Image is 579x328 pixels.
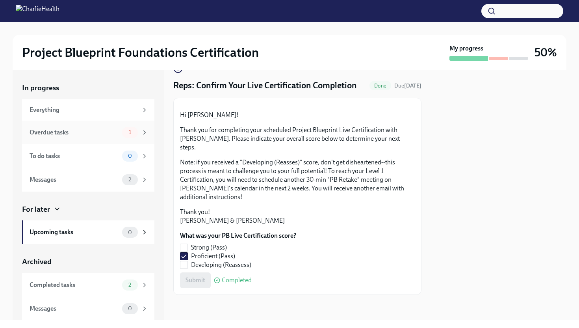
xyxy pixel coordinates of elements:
[22,273,154,297] a: Completed tasks2
[30,228,119,237] div: Upcoming tasks
[222,277,252,283] span: Completed
[191,252,235,261] span: Proficient (Pass)
[30,281,119,289] div: Completed tasks
[30,304,119,313] div: Messages
[449,44,483,53] strong: My progress
[180,208,415,225] p: Thank you! [PERSON_NAME] & [PERSON_NAME]
[30,128,119,137] div: Overdue tasks
[124,129,136,135] span: 1
[22,144,154,168] a: To do tasks0
[191,261,251,269] span: Developing (Reassess)
[22,121,154,144] a: Overdue tasks1
[124,177,136,183] span: 2
[22,204,154,214] a: For later
[394,82,421,89] span: October 2nd, 2025 11:00
[30,175,119,184] div: Messages
[30,152,119,160] div: To do tasks
[124,282,136,288] span: 2
[180,158,415,201] p: Note: if you received a "Developing (Reasses)" score, don't get disheartened--this process is mea...
[22,297,154,321] a: Messages0
[22,204,50,214] div: For later
[16,5,59,17] img: CharlieHealth
[22,45,259,60] h2: Project Blueprint Foundations Certification
[30,106,138,114] div: Everything
[22,257,154,267] a: Archived
[369,83,391,89] span: Done
[191,243,227,252] span: Strong (Pass)
[180,111,415,119] p: Hi [PERSON_NAME]!
[534,45,557,60] h3: 50%
[394,82,421,89] span: Due
[180,126,415,152] p: Thank you for completing your scheduled Project Blueprint Live Certification with [PERSON_NAME]. ...
[123,306,137,311] span: 0
[123,153,137,159] span: 0
[123,229,137,235] span: 0
[22,83,154,93] a: In progress
[173,80,357,91] h4: Reps: Confirm Your Live Certification Completion
[404,82,421,89] strong: [DATE]
[22,99,154,121] a: Everything
[22,168,154,192] a: Messages2
[180,231,296,240] label: What was your PB Live Certification score?
[22,220,154,244] a: Upcoming tasks0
